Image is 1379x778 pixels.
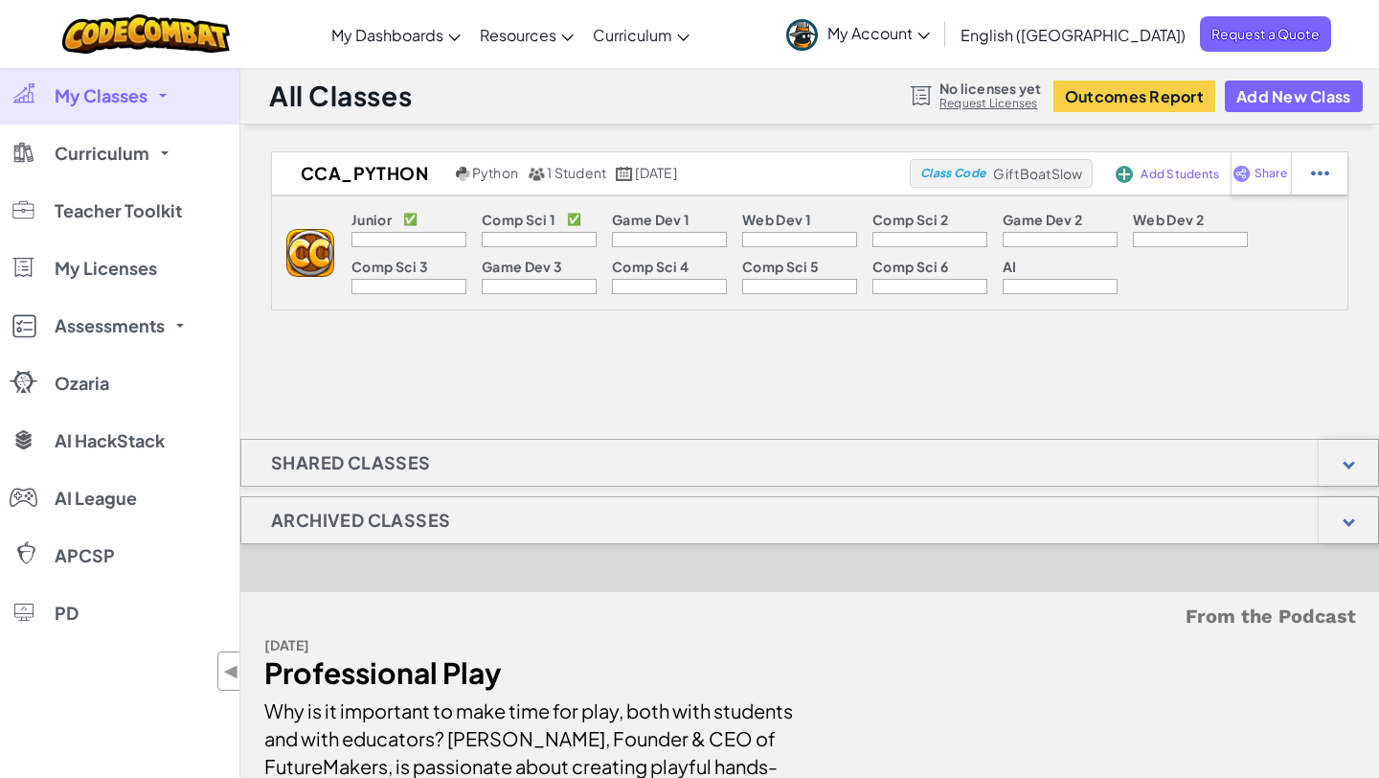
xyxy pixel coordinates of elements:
button: Outcomes Report [1053,80,1215,112]
p: Web Dev 2 [1133,212,1204,227]
a: Resources [470,9,583,60]
p: Game Dev 2 [1003,212,1082,227]
p: Game Dev 1 [612,212,689,227]
h1: Shared Classes [241,439,461,487]
p: AI [1003,259,1017,274]
span: Ozaria [55,375,109,392]
span: English ([GEOGRAPHIC_DATA]) [961,25,1186,45]
a: Request Licenses [939,96,1041,111]
span: Share [1255,168,1287,179]
span: [DATE] [635,164,676,181]
span: AI League [55,490,137,507]
img: logo [286,229,334,277]
div: Professional Play [264,659,796,687]
p: ✅ [567,212,581,227]
h2: CCA_Python [272,159,451,188]
img: IconShare_Purple.svg [1232,165,1251,182]
p: Comp Sci 1 [482,212,555,227]
img: CodeCombat logo [62,14,230,54]
span: No licenses yet [939,80,1041,96]
span: Resources [480,25,556,45]
p: Web Dev 1 [742,212,811,227]
img: IconStudentEllipsis.svg [1311,165,1329,182]
span: My Account [827,23,930,43]
span: GiftBoatSlow [993,165,1082,182]
span: My Dashboards [331,25,443,45]
h1: Archived Classes [241,496,480,544]
a: My Account [777,4,939,64]
p: ✅ [403,212,418,227]
img: avatar [786,19,818,51]
span: 1 Student [547,164,606,181]
span: My Licenses [55,260,157,277]
img: calendar.svg [616,167,633,181]
p: Junior [351,212,392,227]
span: Assessments [55,317,165,334]
span: Curriculum [55,145,149,162]
span: Class Code [920,168,985,179]
span: Teacher Toolkit [55,202,182,219]
img: MultipleUsers.png [528,167,545,181]
a: English ([GEOGRAPHIC_DATA]) [951,9,1195,60]
img: IconAddStudents.svg [1116,166,1133,183]
span: Curriculum [593,25,672,45]
p: Game Dev 3 [482,259,562,274]
img: python.png [456,167,470,181]
h1: All Classes [269,78,412,114]
span: Add Students [1141,169,1219,180]
a: CCA_Python Python 1 Student [DATE] [272,159,910,188]
a: My Dashboards [322,9,470,60]
span: ◀ [223,657,239,685]
p: Comp Sci 2 [872,212,948,227]
button: Add New Class [1225,80,1363,112]
a: Request a Quote [1200,16,1331,52]
div: [DATE] [264,631,796,659]
p: Comp Sci 5 [742,259,819,274]
p: Comp Sci 6 [872,259,948,274]
span: My Classes [55,87,147,104]
span: Python [472,164,518,181]
h5: From the Podcast [264,602,1356,631]
p: Comp Sci 3 [351,259,428,274]
a: Curriculum [583,9,699,60]
p: Comp Sci 4 [612,259,689,274]
span: AI HackStack [55,432,165,449]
